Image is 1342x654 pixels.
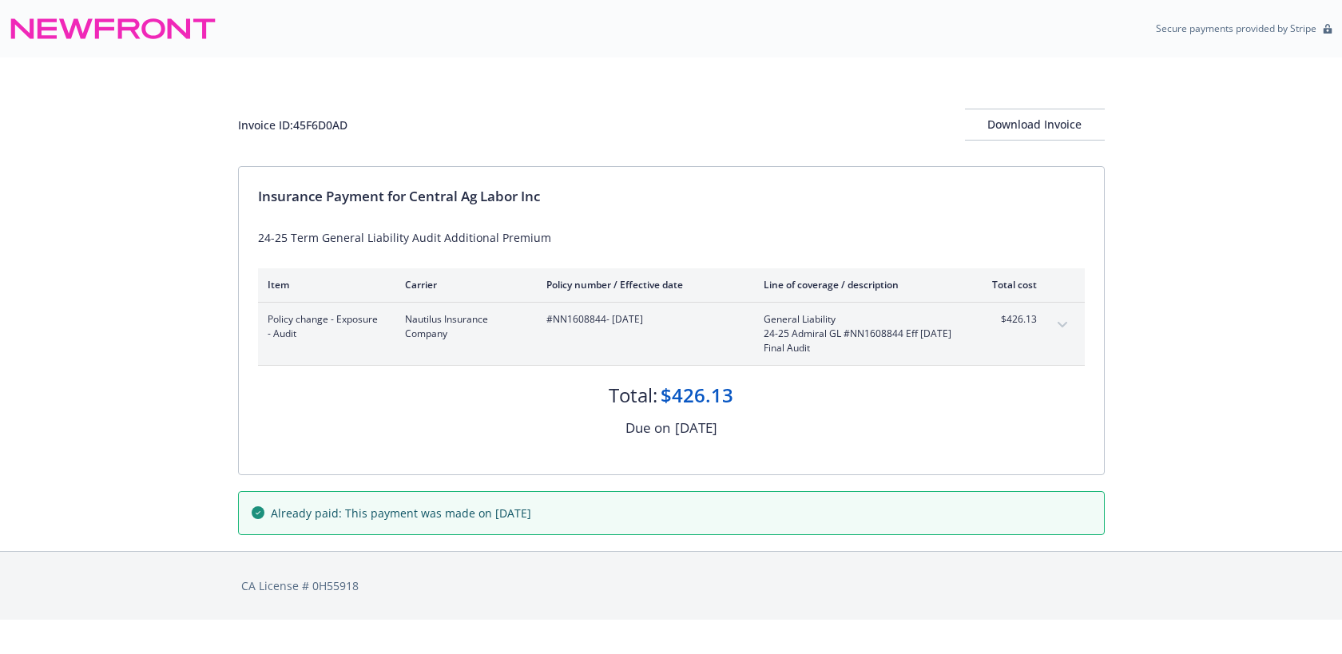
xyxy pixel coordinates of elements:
div: Invoice ID: 45F6D0AD [238,117,347,133]
div: [DATE] [675,418,717,438]
div: CA License # 0H55918 [241,577,1102,594]
span: Already paid: This payment was made on [DATE] [271,505,531,521]
div: Download Invoice [965,109,1105,140]
div: Policy change - Exposure - AuditNautilus Insurance Company#NN1608844- [DATE]General Liability24-2... [258,303,1085,365]
span: $426.13 [977,312,1037,327]
span: Nautilus Insurance Company [405,312,521,341]
div: Total: [609,382,657,409]
span: 24-25 Admiral GL #NN1608844 Eff [DATE] Final Audit [764,327,951,355]
span: #NN1608844 - [DATE] [546,312,738,327]
div: Due on [625,418,670,438]
p: Secure payments provided by Stripe [1156,22,1316,35]
div: Policy number / Effective date [546,278,738,291]
div: $426.13 [661,382,733,409]
div: Line of coverage / description [764,278,951,291]
div: Item [268,278,379,291]
div: Insurance Payment for Central Ag Labor Inc [258,186,1085,207]
button: Download Invoice [965,109,1105,141]
div: 24-25 Term General Liability Audit Additional Premium [258,229,1085,246]
span: General Liability24-25 Admiral GL #NN1608844 Eff [DATE] Final Audit [764,312,951,355]
div: Carrier [405,278,521,291]
span: General Liability [764,312,951,327]
span: Policy change - Exposure - Audit [268,312,379,341]
button: expand content [1050,312,1075,338]
div: Total cost [977,278,1037,291]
